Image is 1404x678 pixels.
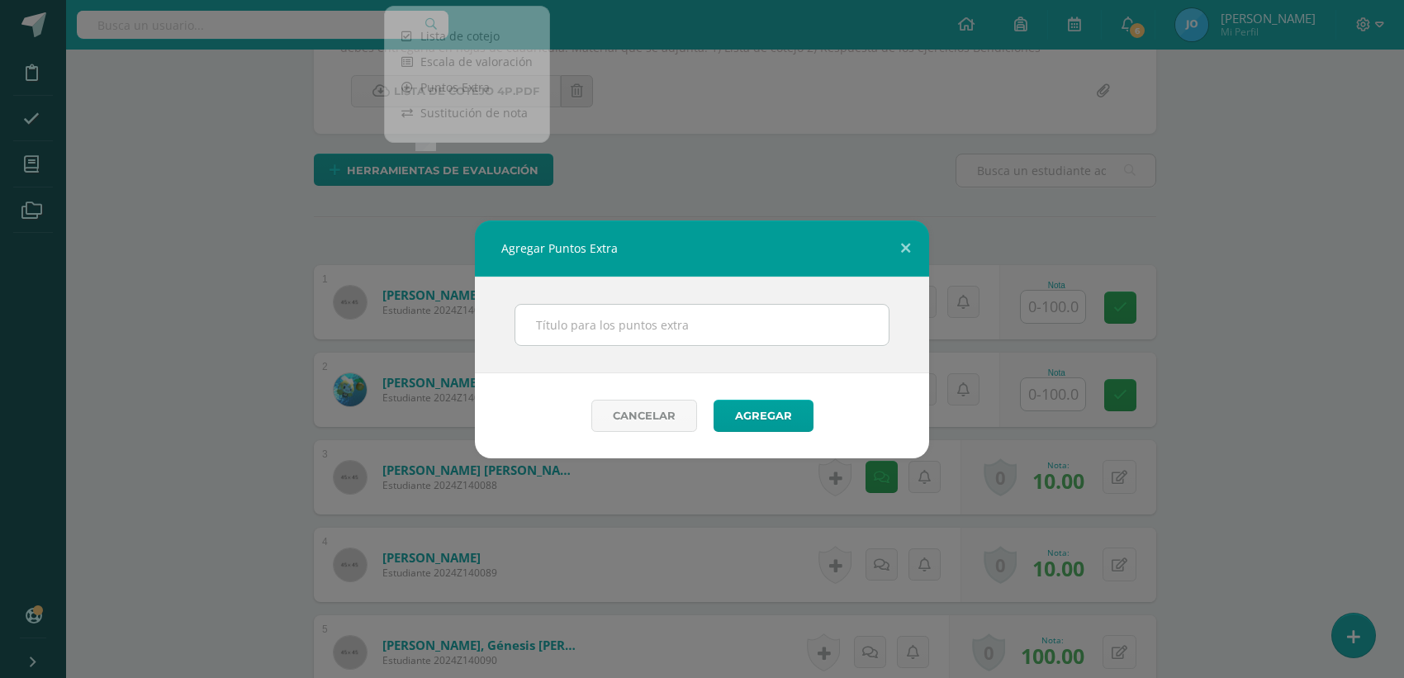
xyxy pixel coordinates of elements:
button: Agregar [714,400,813,432]
a: Lista de cotejo [385,23,549,49]
a: Puntos Extra [385,74,549,100]
a: Escala de valoración [385,49,549,74]
a: Sustitución de nota [385,100,549,126]
a: Cancelar [591,400,697,432]
input: Título para los puntos extra [515,305,889,345]
div: Agregar Puntos Extra [475,220,929,277]
button: Close (Esc) [882,220,929,277]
